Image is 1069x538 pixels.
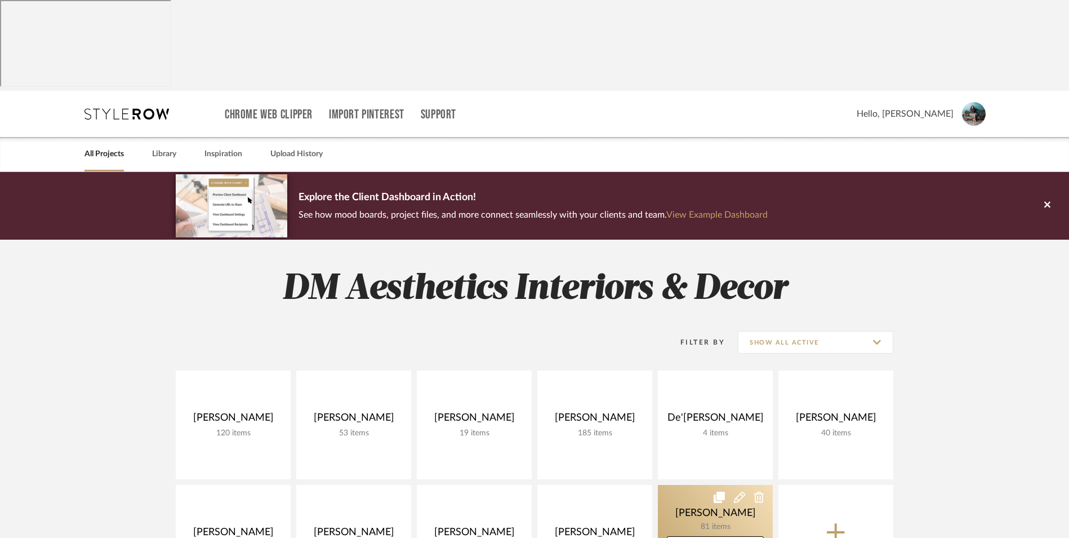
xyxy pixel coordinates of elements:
a: All Projects [84,147,124,162]
a: Inspiration [204,147,242,162]
p: Explore the Client Dashboard in Action! [299,189,768,207]
span: Hello, [PERSON_NAME] [857,107,954,121]
a: Import Pinterest [329,110,404,120]
h2: DM Aesthetics Interiors & Decor [129,268,940,310]
div: [PERSON_NAME] [787,412,884,429]
div: [PERSON_NAME] [546,412,643,429]
a: Support [421,110,456,120]
p: See how mood boards, project files, and more connect seamlessly with your clients and team. [299,207,768,223]
a: Chrome Web Clipper [225,110,313,120]
div: [PERSON_NAME] [185,412,282,429]
div: 40 items [787,429,884,438]
div: De'[PERSON_NAME] [667,412,764,429]
div: 120 items [185,429,282,438]
div: 4 items [667,429,764,438]
div: [PERSON_NAME] [305,412,402,429]
div: Filter By [666,337,725,348]
div: 53 items [305,429,402,438]
a: Library [152,147,176,162]
div: [PERSON_NAME] [426,412,523,429]
a: View Example Dashboard [666,210,768,219]
a: Upload History [270,147,323,162]
div: 185 items [546,429,643,438]
img: d5d033c5-7b12-40c2-a960-1ecee1989c38.png [176,174,287,237]
img: avatar [962,102,986,126]
div: 19 items [426,429,523,438]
